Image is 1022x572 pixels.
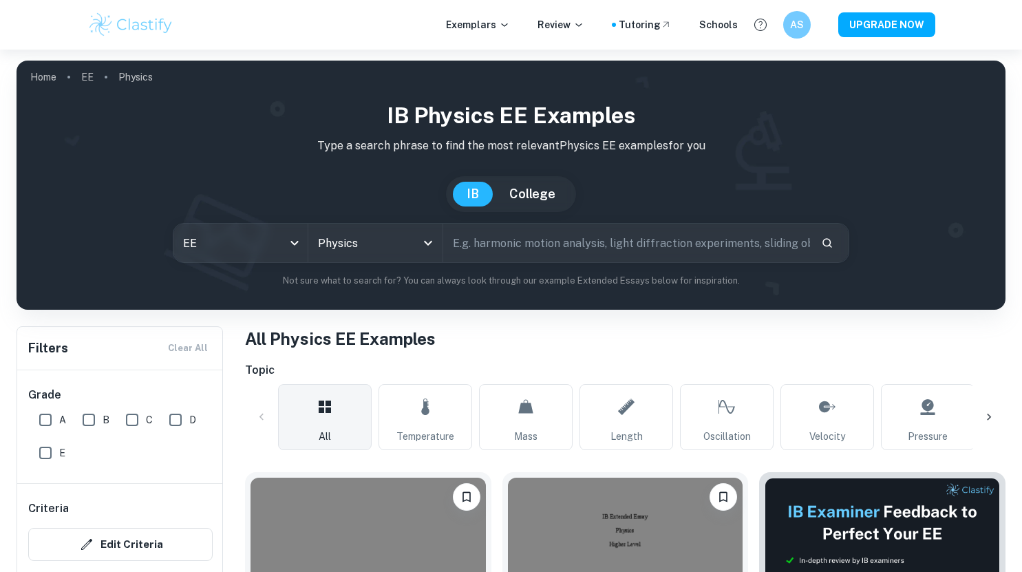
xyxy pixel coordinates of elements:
[453,483,480,511] button: Bookmark
[619,17,672,32] a: Tutoring
[453,182,493,206] button: IB
[610,429,643,444] span: Length
[514,429,537,444] span: Mass
[146,412,153,427] span: C
[418,233,438,253] button: Open
[245,326,1005,351] h1: All Physics EE Examples
[81,67,94,87] a: EE
[699,17,738,32] a: Schools
[28,274,994,288] p: Not sure what to search for? You can always look through our example Extended Essays below for in...
[28,138,994,154] p: Type a search phrase to find the most relevant Physics EE examples for you
[59,445,65,460] span: E
[396,429,454,444] span: Temperature
[103,412,109,427] span: B
[710,483,737,511] button: Bookmark
[446,17,510,32] p: Exemplars
[17,61,1005,310] img: profile cover
[189,412,196,427] span: D
[496,182,569,206] button: College
[28,99,994,132] h1: IB Physics EE examples
[749,13,772,36] button: Help and Feedback
[30,67,56,87] a: Home
[816,231,839,255] button: Search
[173,224,308,262] div: EE
[838,12,935,37] button: UPGRADE NOW
[245,362,1005,379] h6: Topic
[908,429,948,444] span: Pressure
[28,339,68,358] h6: Filters
[703,429,751,444] span: Oscillation
[28,528,213,561] button: Edit Criteria
[537,17,584,32] p: Review
[783,11,811,39] button: AS
[789,17,805,32] h6: AS
[319,429,331,444] span: All
[443,224,810,262] input: E.g. harmonic motion analysis, light diffraction experiments, sliding objects down a ramp...
[118,70,153,85] p: Physics
[28,500,69,517] h6: Criteria
[59,412,66,427] span: A
[28,387,213,403] h6: Grade
[87,11,175,39] img: Clastify logo
[809,429,845,444] span: Velocity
